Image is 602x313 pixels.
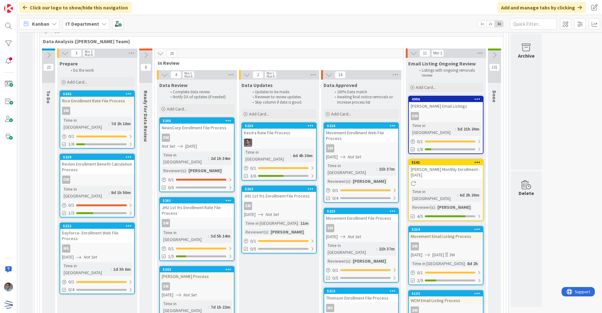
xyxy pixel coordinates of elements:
[63,92,134,96] div: 5242
[332,187,338,194] span: 0 / 1
[242,139,316,147] div: CS
[160,272,234,280] div: [PERSON_NAME] Process
[168,245,174,252] span: 0 / 1
[409,112,483,120] div: OM
[411,112,419,120] div: OM
[324,123,398,129] div: 5226
[250,238,256,244] span: 0 / 1
[436,204,472,211] div: [PERSON_NAME]
[171,71,181,79] span: 4
[109,120,132,127] div: 7d 2h 10m
[167,95,234,100] li: Notify DA of updates (if needed)
[62,244,70,253] div: NG
[162,143,175,149] i: Not Set
[377,166,396,172] div: 21h 37m
[249,95,316,100] li: Reviewer to review updates.
[60,229,134,243] div: Dayforce- Enrollment Web File Process
[168,253,174,260] span: 1/5
[409,138,483,146] div: 0/1
[159,82,187,88] span: Data Review
[244,149,290,162] div: Time in [GEOGRAPHIC_DATA]
[160,245,234,253] div: 0/1
[108,120,109,127] span: :
[409,227,483,232] div: 5224
[160,282,234,290] div: SM
[60,160,134,174] div: Revlon Enrollment Benefit Calculation Process
[497,2,586,13] div: Add and manage tabs by clicking
[324,187,398,194] div: 0/1
[166,50,177,57] span: 20
[68,141,74,147] span: 1/6
[253,71,263,79] span: 2
[242,186,316,200] div: 5263JHU 1st Yrs Enrollment File Process
[409,296,483,305] div: WCM Email Listing Process
[66,21,99,27] b: IT Department
[112,266,132,273] div: 1d 3h 6m
[409,96,483,110] div: 4996[PERSON_NAME] Email Listings
[160,198,234,217] div: 5261JHU 1st Yrs Enrollment Rate File Process
[326,224,334,232] div: SM
[108,189,109,196] span: :
[377,245,396,252] div: 21h 37m
[411,122,455,136] div: Time in [GEOGRAPHIC_DATA]
[160,124,234,132] div: NewsCorp Enrollment File Process
[62,107,70,115] div: SM
[208,304,209,310] span: :
[160,267,234,280] div: 5243[PERSON_NAME] Process
[160,267,234,272] div: 5243
[409,165,483,179] div: [PERSON_NAME] Monthly Enrollment - [DATE]
[67,68,134,73] li: Do the work
[249,100,316,105] li: Skip column if data is good.
[242,164,316,172] div: 0/1
[60,97,134,105] div: Rice Enrollment Rate File Process
[411,260,465,267] div: Time in [GEOGRAPHIC_DATA]
[291,152,314,159] div: 6d 4h 30m
[489,64,500,71] span: 131
[326,304,334,312] div: NG
[162,151,208,165] div: Time in [GEOGRAPHIC_DATA]
[326,258,350,264] div: Reviewer(s)
[324,266,398,274] div: 0/1
[162,219,170,227] div: SM
[160,118,234,132] div: 5205NewsCorp Enrollment File Process
[162,229,208,243] div: Time in [GEOGRAPHIC_DATA]
[417,277,423,284] span: 2/9
[242,202,316,210] div: SM
[324,288,398,302] div: 5215Thomson Enrollment File Process
[160,118,234,124] div: 5205
[326,233,338,240] span: [DATE]
[71,49,82,57] span: 3
[68,133,74,140] span: 0 / 1
[456,126,481,132] div: 5d 21h 20m
[435,204,436,211] span: :
[241,82,273,88] span: Data Updates
[411,242,419,250] div: SM
[326,154,338,160] span: [DATE]
[250,173,256,179] span: 3/6
[109,189,132,196] div: 8d 1h 50m
[411,204,435,211] div: Reviewer(s)
[160,203,234,217] div: JHU 1st Yrs Enrollment Rate File Process
[432,252,444,258] span: [DATE]
[250,246,256,252] span: 0/5
[162,167,186,174] div: Reviewer(s)
[244,228,268,235] div: Reviewer(s)
[376,166,377,172] span: :
[167,90,234,95] li: Complete data review
[458,192,481,198] div: 6d 2h 20m
[163,267,234,272] div: 5243
[267,75,275,78] div: Max 6
[84,254,97,260] i: Not Set
[417,213,423,220] span: 4/5
[60,107,134,115] div: SM
[299,220,310,227] div: 11m
[184,72,192,75] div: Min 1
[417,146,423,153] span: 1/8
[326,178,350,185] div: Reviewer(s)
[168,177,174,183] span: 0 / 1
[245,187,316,191] div: 5263
[62,262,111,276] div: Time in [GEOGRAPHIC_DATA]
[60,154,134,160] div: 5229
[510,18,557,29] input: Quick Filter...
